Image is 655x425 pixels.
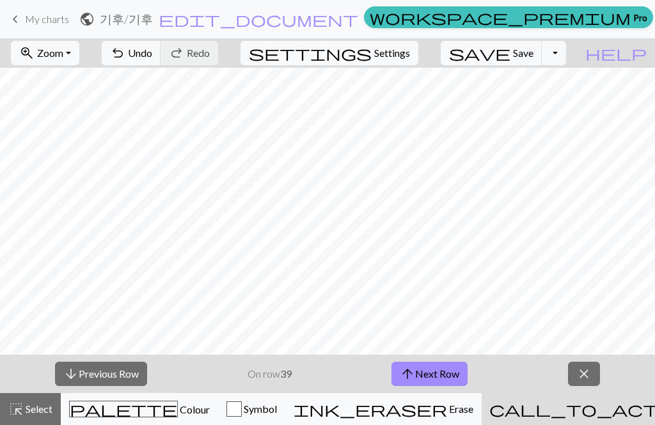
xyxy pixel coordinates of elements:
button: Colour [61,393,218,425]
span: Save [513,47,533,59]
i: Settings [249,45,372,61]
button: Zoom [11,41,79,65]
span: My charts [25,13,69,25]
button: Symbol [218,393,285,425]
span: public [79,10,95,28]
button: Undo [102,41,161,65]
span: Settings [374,45,410,61]
a: My charts [8,8,69,30]
p: On row [248,366,292,382]
span: arrow_downward [63,365,79,383]
button: Erase [285,393,482,425]
span: Colour [178,403,210,415]
span: highlight_alt [8,400,24,418]
span: zoom_in [19,44,35,62]
a: Pro [364,6,653,28]
span: close [576,365,592,383]
span: undo [110,44,125,62]
span: arrow_upward [400,365,415,383]
button: SettingsSettings [241,41,418,65]
span: palette [70,400,177,418]
span: Symbol [242,403,277,415]
span: Select [24,403,52,415]
span: settings [249,44,372,62]
span: workspace_premium [370,8,631,26]
span: Undo [128,47,152,59]
span: ink_eraser [294,400,447,418]
span: save [449,44,510,62]
span: edit_document [159,10,358,28]
button: Previous Row [55,362,147,386]
h2: 기후 / 기후 [100,12,153,26]
span: Erase [447,403,473,415]
span: Zoom [37,47,63,59]
span: help [585,44,647,62]
strong: 39 [280,367,292,380]
button: Save [441,41,542,65]
span: keyboard_arrow_left [8,10,23,28]
button: Next Row [391,362,468,386]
